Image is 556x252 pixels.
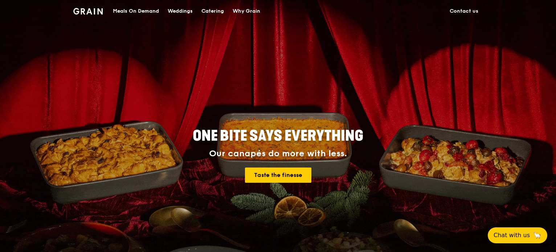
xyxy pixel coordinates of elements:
div: Our canapés do more with less. [147,149,409,159]
span: Chat with us [494,231,530,240]
a: Weddings [163,0,197,22]
a: Contact us [445,0,483,22]
div: Meals On Demand [113,0,159,22]
span: ONE BITE SAYS EVERYTHING [193,127,363,145]
img: Grain [73,8,103,15]
div: Why Grain [233,0,260,22]
div: Weddings [168,0,193,22]
a: Why Grain [228,0,265,22]
span: 🦙 [533,231,541,240]
div: Catering [201,0,224,22]
button: Chat with us🦙 [488,227,547,243]
a: Taste the finesse [245,168,311,183]
a: Catering [197,0,228,22]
